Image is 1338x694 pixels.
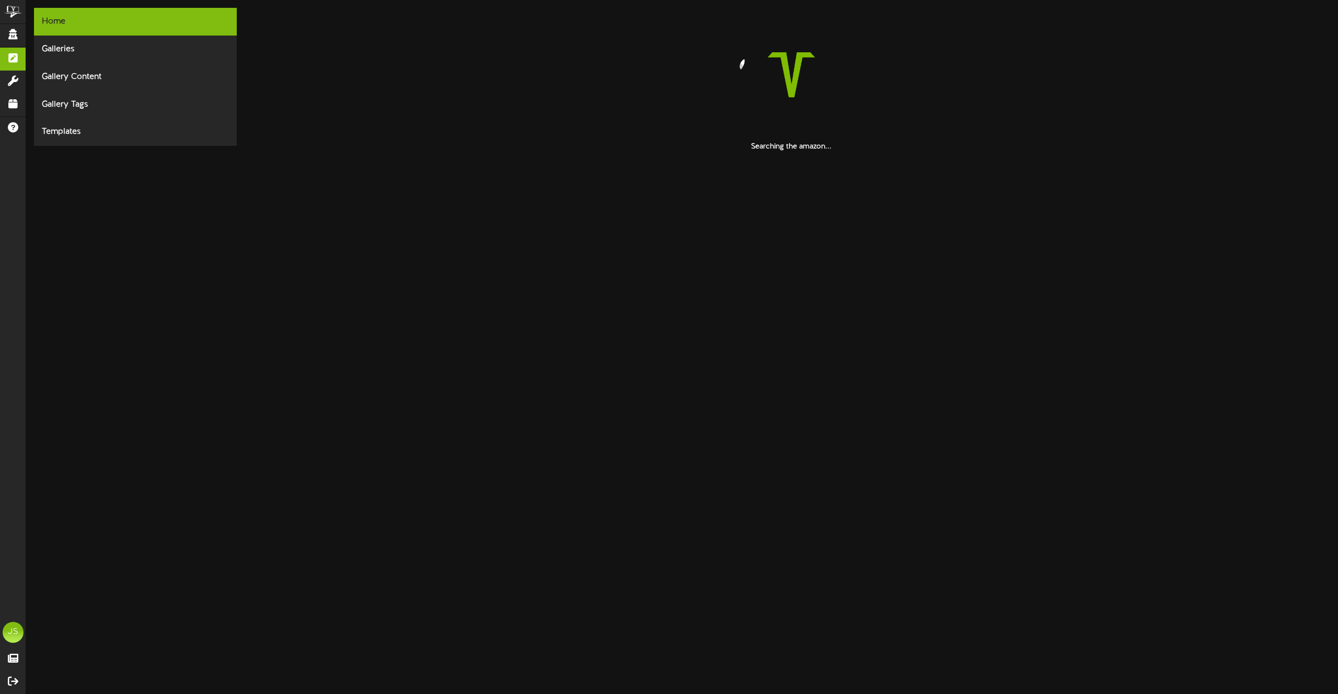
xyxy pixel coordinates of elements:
[3,622,24,643] div: JS
[751,143,832,151] strong: Searching the amazon...
[724,8,858,142] img: loading-spinner-2.png
[34,36,237,63] div: Galleries
[34,63,237,91] div: Gallery Content
[34,118,237,146] div: Templates
[34,91,237,119] div: Gallery Tags
[34,8,237,36] div: Home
